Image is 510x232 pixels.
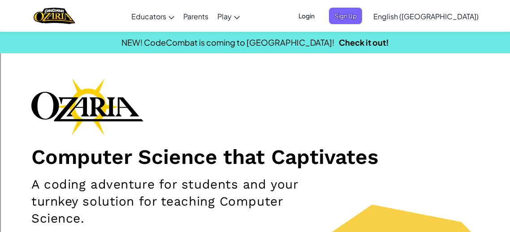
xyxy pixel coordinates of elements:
span: Educators [131,12,166,21]
h1: Computer Science that Captivates [31,144,479,169]
a: Ozaria by CodeCombat logo [34,7,75,25]
img: Ozaria branding logo [31,78,143,135]
a: Parents [179,4,213,28]
a: English ([GEOGRAPHIC_DATA]) [369,4,483,28]
button: Sign Up [329,8,362,24]
img: Home [34,7,75,25]
a: Check it out! [339,37,389,47]
a: Play [213,4,244,28]
span: English ([GEOGRAPHIC_DATA]) [373,12,479,21]
a: Educators [127,4,179,28]
span: Play [217,12,232,21]
h2: A coding adventure for students and your turnkey solution for teaching Computer Science. [31,176,331,227]
button: Login [293,8,320,24]
span: NEW! CodeCombat is coming to [GEOGRAPHIC_DATA]! [121,37,334,47]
